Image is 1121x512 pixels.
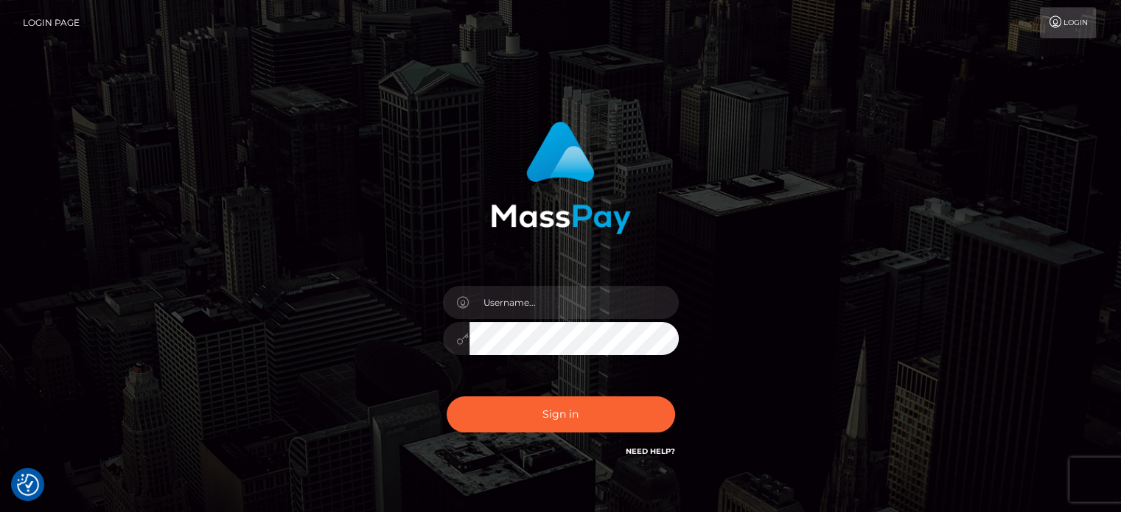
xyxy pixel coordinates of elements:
button: Consent Preferences [17,474,39,496]
a: Login [1040,7,1096,38]
img: MassPay Login [491,122,631,234]
input: Username... [469,286,679,319]
a: Need Help? [626,446,675,456]
img: Revisit consent button [17,474,39,496]
a: Login Page [23,7,80,38]
button: Sign in [447,396,675,432]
